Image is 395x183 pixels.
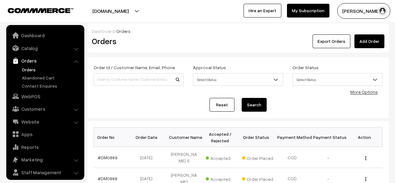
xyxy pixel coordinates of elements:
span: Select Status [293,73,383,86]
img: Menu [365,156,366,160]
th: Action [346,128,383,147]
img: Menu [365,177,366,181]
a: Reset [210,98,235,112]
span: Accepted [206,174,237,182]
a: Add Order [354,34,384,48]
a: Customers [8,103,82,114]
span: Select Status [193,74,283,85]
a: #DM0868 [98,176,117,181]
img: user [378,6,387,16]
span: Accepted [206,153,237,161]
label: Order Id / Customer Name, Email, Phone [94,64,175,71]
a: Orders [8,55,82,66]
div: / [92,28,384,34]
a: Contact Enquires [20,83,82,89]
a: WebPOS [8,91,82,102]
span: Order Placed [242,174,273,182]
span: Select Status [293,74,382,85]
a: My Subscription [287,4,329,18]
a: #DM0869 [98,155,117,160]
button: [DOMAIN_NAME] [71,3,151,19]
span: Order Placed [242,153,273,161]
th: Payment Status [310,128,347,147]
button: Search [242,98,267,112]
th: Customer Name [166,128,202,147]
h2: Orders [92,36,183,46]
label: Order Status [293,64,318,71]
span: Select Status [193,73,283,86]
td: [DATE] [130,147,166,168]
td: COD [274,147,310,168]
th: Order No [94,128,130,147]
span: Orders [116,28,131,34]
a: Reports [8,141,82,153]
td: [PERSON_NAME] S [166,147,202,168]
a: Dashboard [92,28,115,34]
a: Hire an Expert [244,4,281,18]
label: Approval Status [193,64,226,71]
th: Order Status [238,128,274,147]
button: [PERSON_NAME] [337,3,390,19]
a: Website [8,116,82,127]
th: Accepted / Rejected [202,128,238,147]
th: Payment Method [274,128,310,147]
a: Dashboard [8,30,82,41]
button: Export Orders [313,34,350,48]
a: Orders [20,66,82,73]
a: Marketing [8,154,82,165]
td: - [310,147,347,168]
a: Abandoned Cart [20,74,82,81]
a: COMMMERCE [8,6,62,14]
a: Apps [8,129,82,140]
th: Order Date [130,128,166,147]
input: Order Id / Customer Name / Customer Email / Customer Phone [94,73,184,86]
a: More Options [350,89,378,94]
img: COMMMERCE [8,8,73,13]
a: Catalog [8,43,82,54]
a: Staff Management [8,167,82,178]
